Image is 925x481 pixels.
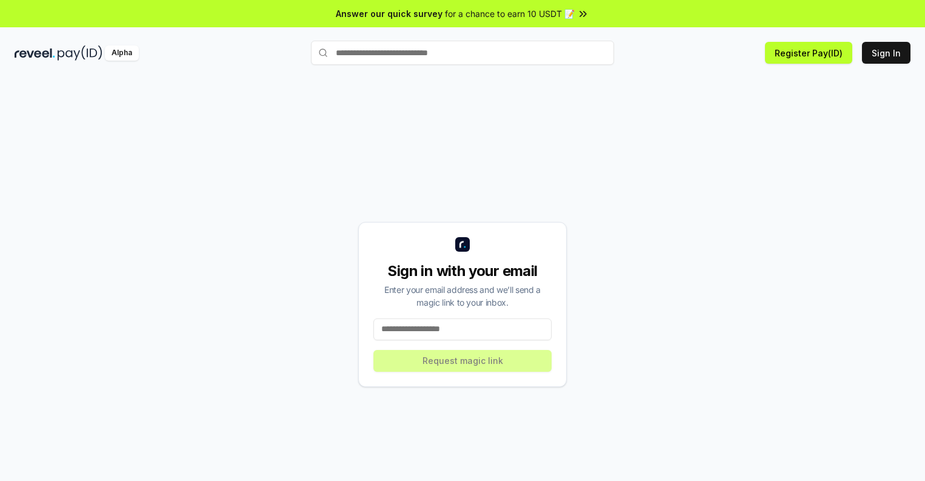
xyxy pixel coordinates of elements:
button: Sign In [862,42,910,64]
img: logo_small [455,237,470,252]
div: Alpha [105,45,139,61]
span: for a chance to earn 10 USDT 📝 [445,7,575,20]
img: reveel_dark [15,45,55,61]
div: Sign in with your email [373,261,552,281]
img: pay_id [58,45,102,61]
span: Answer our quick survey [336,7,442,20]
button: Register Pay(ID) [765,42,852,64]
div: Enter your email address and we’ll send a magic link to your inbox. [373,283,552,309]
